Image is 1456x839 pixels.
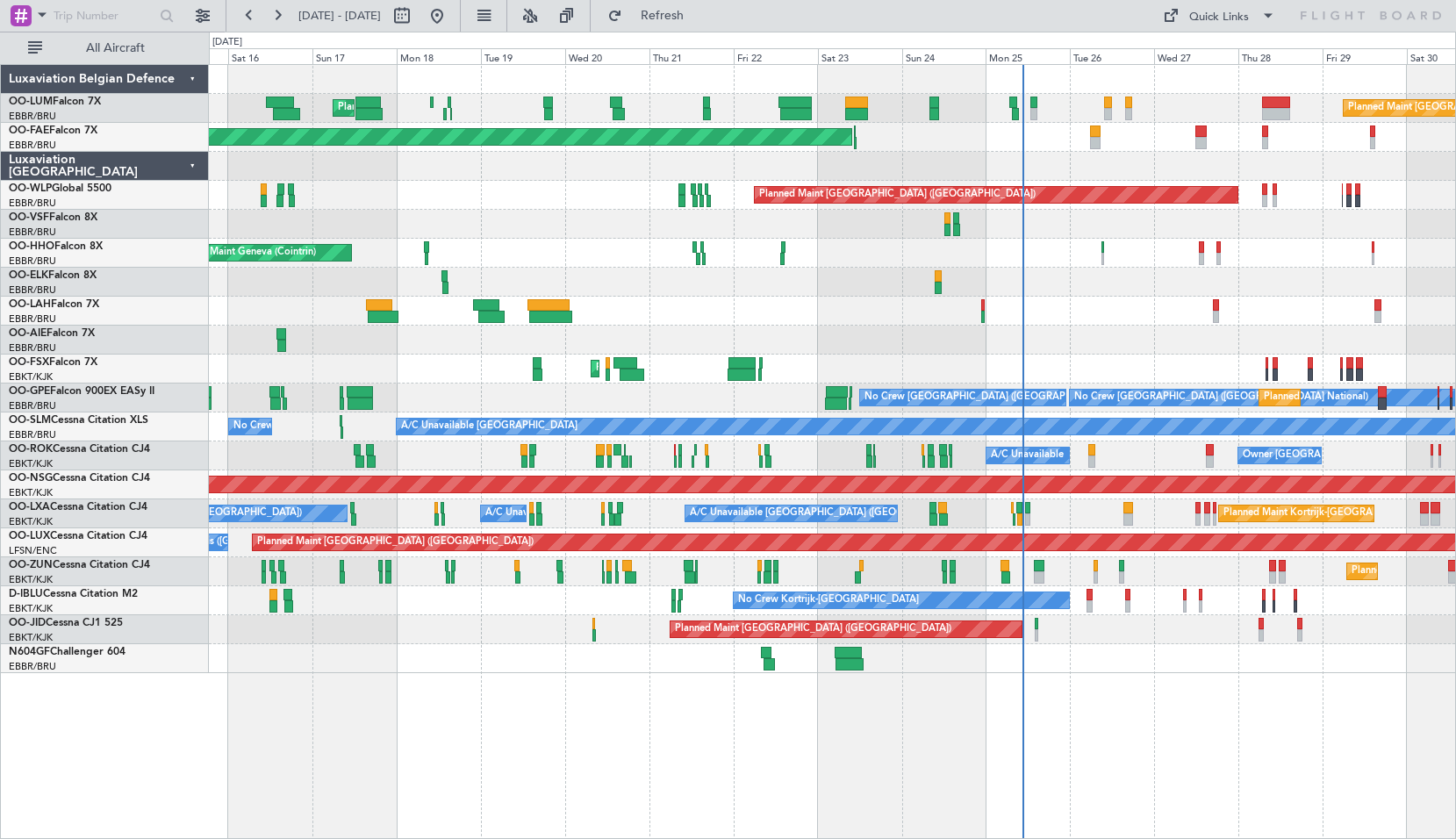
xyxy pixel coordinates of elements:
[9,299,99,310] a: OO-LAHFalcon 7X
[9,428,56,441] a: EBBR/BRU
[9,560,53,570] span: OO-ZUN
[9,457,53,470] a: EBKT/KJK
[738,587,919,613] div: No Crew Kortrijk-[GEOGRAPHIC_DATA]
[626,10,699,22] span: Refresh
[184,240,316,266] div: AOG Maint Geneva (Cointrin)
[1074,384,1368,411] div: No Crew [GEOGRAPHIC_DATA] ([GEOGRAPHIC_DATA] National)
[338,95,656,121] div: Planned Maint [GEOGRAPHIC_DATA] ([GEOGRAPHIC_DATA] National)
[864,384,1158,411] div: No Crew [GEOGRAPHIC_DATA] ([GEOGRAPHIC_DATA] National)
[54,3,154,29] input: Trip Number
[649,48,734,64] div: Thu 21
[9,589,43,599] span: D-IBLU
[9,502,50,513] span: OO-LXA
[9,647,50,657] span: N604GF
[233,413,527,440] div: No Crew [GEOGRAPHIC_DATA] ([GEOGRAPHIC_DATA] National)
[485,500,812,527] div: A/C Unavailable [GEOGRAPHIC_DATA] ([GEOGRAPHIC_DATA] National)
[212,35,242,50] div: [DATE]
[991,442,1064,469] div: A/C Unavailable
[9,226,56,239] a: EBBR/BRU
[1238,48,1323,64] div: Thu 28
[9,415,148,426] a: OO-SLMCessna Citation XLS
[9,139,56,152] a: EBBR/BRU
[9,573,53,586] a: EBKT/KJK
[9,97,53,107] span: OO-LUM
[9,602,53,615] a: EBKT/KJK
[481,48,565,64] div: Tue 19
[9,589,138,599] a: D-IBLUCessna Citation M2
[9,515,53,528] a: EBKT/KJK
[9,544,57,557] a: LFSN/ENC
[9,473,53,484] span: OO-NSG
[9,197,56,210] a: EBBR/BRU
[9,283,56,297] a: EBBR/BRU
[1223,500,1428,527] div: Planned Maint Kortrijk-[GEOGRAPHIC_DATA]
[9,386,154,397] a: OO-GPEFalcon 900EX EASy II
[690,500,1016,527] div: A/C Unavailable [GEOGRAPHIC_DATA] ([GEOGRAPHIC_DATA] National)
[9,328,47,339] span: OO-AIE
[9,241,103,252] a: OO-HHOFalcon 8X
[9,486,53,499] a: EBKT/KJK
[9,270,97,281] a: OO-ELKFalcon 8X
[401,413,577,440] div: A/C Unavailable [GEOGRAPHIC_DATA]
[9,370,53,384] a: EBKT/KJK
[902,48,986,64] div: Sun 24
[9,125,49,136] span: OO-FAE
[9,660,56,673] a: EBBR/BRU
[1154,2,1284,30] button: Quick Links
[9,357,49,368] span: OO-FSX
[9,531,147,541] a: OO-LUXCessna Citation CJ4
[9,212,97,223] a: OO-VSFFalcon 8X
[397,48,481,64] div: Mon 18
[9,212,49,223] span: OO-VSF
[9,618,46,628] span: OO-JID
[9,415,51,426] span: OO-SLM
[298,8,381,24] span: [DATE] - [DATE]
[46,42,185,54] span: All Aircraft
[228,48,312,64] div: Sat 16
[9,618,123,628] a: OO-JIDCessna CJ1 525
[9,502,147,513] a: OO-LXACessna Citation CJ4
[9,97,101,107] a: OO-LUMFalcon 7X
[9,357,97,368] a: OO-FSXFalcon 7X
[9,399,56,412] a: EBBR/BRU
[9,328,95,339] a: OO-AIEFalcon 7X
[9,341,56,355] a: EBBR/BRU
[9,183,52,194] span: OO-WLP
[9,183,111,194] a: OO-WLPGlobal 5500
[9,270,48,281] span: OO-ELK
[1070,48,1154,64] div: Tue 26
[734,48,818,64] div: Fri 22
[9,631,53,644] a: EBKT/KJK
[596,355,800,382] div: Planned Maint Kortrijk-[GEOGRAPHIC_DATA]
[759,182,1036,208] div: Planned Maint [GEOGRAPHIC_DATA] ([GEOGRAPHIC_DATA])
[9,473,150,484] a: OO-NSGCessna Citation CJ4
[9,531,50,541] span: OO-LUX
[9,312,56,326] a: EBBR/BRU
[9,647,126,657] a: N604GFChallenger 604
[9,560,150,570] a: OO-ZUNCessna Citation CJ4
[312,48,397,64] div: Sun 17
[9,255,56,268] a: EBBR/BRU
[1189,9,1249,26] div: Quick Links
[1154,48,1238,64] div: Wed 27
[675,616,951,642] div: Planned Maint [GEOGRAPHIC_DATA] ([GEOGRAPHIC_DATA])
[9,444,53,455] span: OO-ROK
[9,444,150,455] a: OO-ROKCessna Citation CJ4
[565,48,649,64] div: Wed 20
[9,386,50,397] span: OO-GPE
[818,48,902,64] div: Sat 23
[19,34,190,62] button: All Aircraft
[986,48,1070,64] div: Mon 25
[9,125,97,136] a: OO-FAEFalcon 7X
[257,529,534,556] div: Planned Maint [GEOGRAPHIC_DATA] ([GEOGRAPHIC_DATA])
[9,110,56,123] a: EBBR/BRU
[599,2,705,30] button: Refresh
[1323,48,1407,64] div: Fri 29
[9,299,51,310] span: OO-LAH
[9,241,54,252] span: OO-HHO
